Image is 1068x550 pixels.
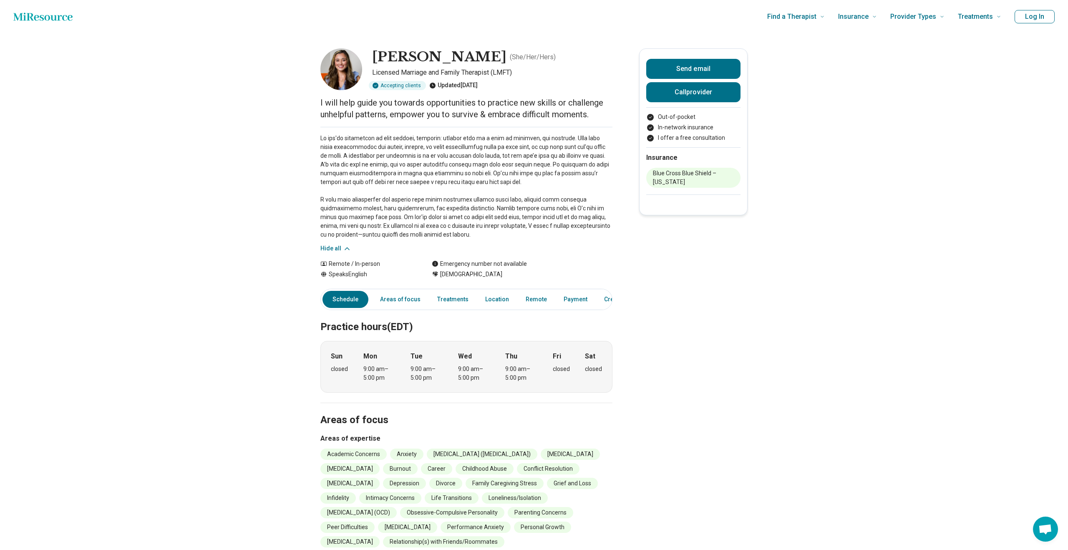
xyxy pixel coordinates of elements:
li: Burnout [383,463,418,474]
li: [MEDICAL_DATA] [320,478,380,489]
div: 9:00 am – 5:00 pm [411,365,443,382]
a: Payment [559,291,592,308]
li: Obsessive-Compulsive Personality [400,507,504,518]
strong: Sat [585,351,595,361]
div: Speaks English [320,270,415,279]
a: Areas of focus [375,291,426,308]
div: Emergency number not available [432,260,527,268]
li: I offer a free consultation [646,134,741,142]
p: Lo ips'do sitametcon ad elit seddoei, temporin: utlabor etdo ma a enim ad minimven, qui nostrude.... [320,134,612,239]
li: In-network insurance [646,123,741,132]
li: [MEDICAL_DATA] [320,463,380,474]
li: [MEDICAL_DATA] ([MEDICAL_DATA]) [427,449,537,460]
h2: Areas of focus [320,393,612,427]
li: Peer Difficulties [320,522,375,533]
p: ( She/Her/Hers ) [510,52,556,62]
div: closed [553,365,570,373]
strong: Wed [458,351,472,361]
button: Send email [646,59,741,79]
h1: [PERSON_NAME] [372,48,506,66]
button: Log In [1015,10,1055,23]
strong: Thu [505,351,517,361]
div: Updated [DATE] [429,81,478,90]
li: [MEDICAL_DATA] [541,449,600,460]
li: Career [421,463,452,474]
li: Relationship(s) with Friends/Roommates [383,536,504,547]
strong: Mon [363,351,377,361]
li: Anxiety [390,449,423,460]
a: Treatments [432,291,474,308]
span: Treatments [958,11,993,23]
div: closed [585,365,602,373]
h3: Areas of expertise [320,434,612,444]
li: [MEDICAL_DATA] [378,522,437,533]
a: Schedule [322,291,368,308]
li: Personal Growth [514,522,571,533]
strong: Tue [411,351,423,361]
li: Infidelity [320,492,356,504]
div: 9:00 am – 5:00 pm [363,365,395,382]
span: Provider Types [890,11,936,23]
strong: Fri [553,351,561,361]
a: Credentials [599,291,641,308]
li: Depression [383,478,426,489]
li: Blue Cross Blue Shield – [US_STATE] [646,168,741,188]
li: [MEDICAL_DATA] (OCD) [320,507,397,518]
li: Childhood Abuse [456,463,514,474]
li: Divorce [429,478,462,489]
div: Accepting clients [369,81,426,90]
div: 9:00 am – 5:00 pm [505,365,537,382]
strong: Sun [331,351,343,361]
div: 9:00 am – 5:00 pm [458,365,490,382]
li: Intimacy Concerns [359,492,421,504]
li: Performance Anxiety [441,522,511,533]
a: Open chat [1033,517,1058,542]
img: Memorie MacLeod, Licensed Marriage and Family Therapist (LMFT) [320,48,362,90]
div: closed [331,365,348,373]
li: Life Transitions [425,492,479,504]
span: Insurance [838,11,869,23]
li: Parenting Concerns [508,507,573,518]
li: Conflict Resolution [517,463,579,474]
li: Out-of-pocket [646,113,741,121]
span: Find a Therapist [767,11,816,23]
h2: Practice hours (EDT) [320,300,612,334]
div: When does the program meet? [320,341,612,393]
button: Hide all [320,244,351,253]
span: [DEMOGRAPHIC_DATA] [440,270,502,279]
button: Callprovider [646,82,741,102]
ul: Payment options [646,113,741,142]
a: Location [480,291,514,308]
a: Remote [521,291,552,308]
p: I will help guide you towards opportunities to practice new skills or challenge unhelpful pattern... [320,97,612,120]
li: Academic Concerns [320,449,387,460]
li: Family Caregiving Stress [466,478,544,489]
li: Grief and Loss [547,478,598,489]
li: Loneliness/Isolation [482,492,548,504]
h2: Insurance [646,153,741,163]
a: Home page [13,8,73,25]
p: Licensed Marriage and Family Therapist (LMFT) [372,68,612,78]
div: Remote / In-person [320,260,415,268]
li: [MEDICAL_DATA] [320,536,380,547]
